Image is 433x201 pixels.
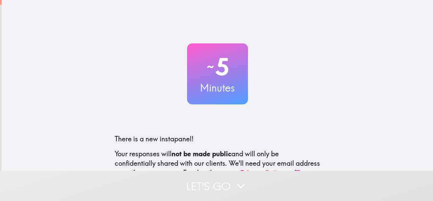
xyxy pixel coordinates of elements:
a: Terms [296,168,315,177]
a: Privacy Policy [240,168,284,177]
h3: Minutes [187,81,248,95]
p: Your responses will and will only be confidentially shared with our clients. We'll need your emai... [115,149,320,178]
span: ~ [206,57,215,77]
h2: 5 [187,53,248,81]
span: There is a new instapanel! [115,135,193,143]
b: not be made public [172,149,231,158]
